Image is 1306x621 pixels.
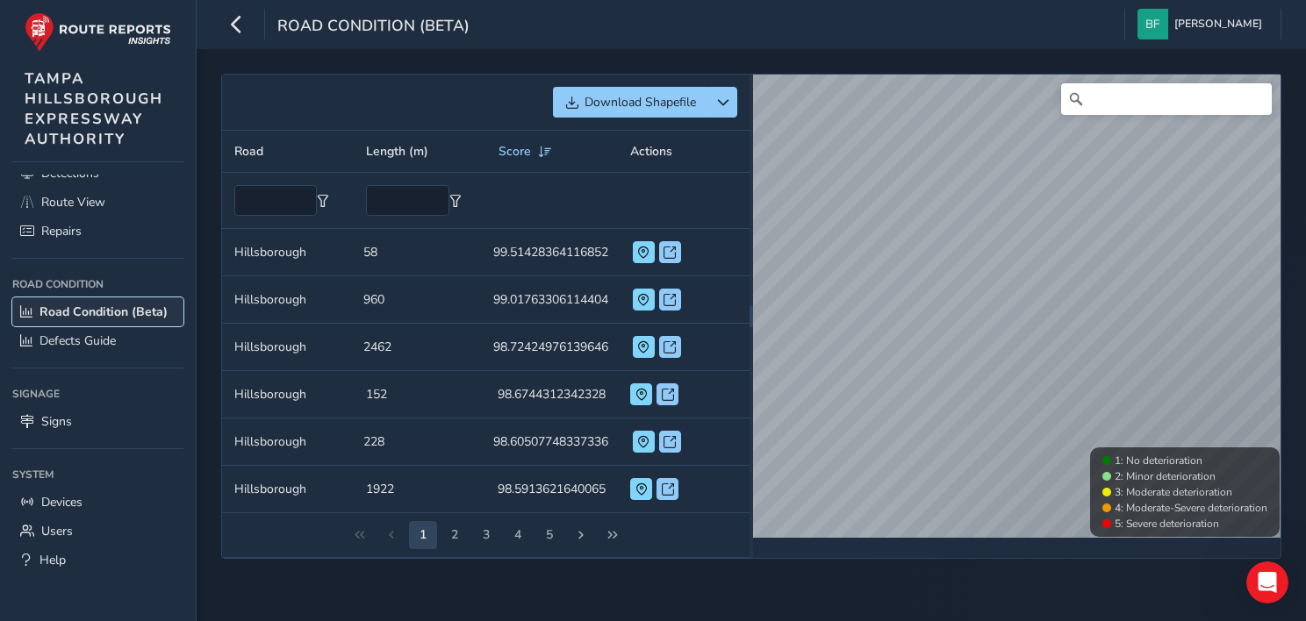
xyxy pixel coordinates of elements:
[222,324,351,371] td: Hillsborough
[354,371,485,418] td: 152
[234,143,263,160] span: Road
[111,487,126,501] button: Start recording
[28,111,274,146] div: Check out how to navigate
[317,195,329,207] button: Filter
[222,276,351,324] td: Hillsborough
[409,521,437,549] button: Page 2
[85,9,185,22] h1: Route-Reports
[1115,501,1267,515] span: 4: Moderate-Severe deterioration
[39,552,66,568] span: Help
[12,517,183,546] a: Users
[630,143,672,160] span: Actions
[351,276,480,324] td: 960
[41,494,83,510] span: Devices
[481,276,621,324] td: 99.01763306114404
[41,223,82,239] span: Repairs
[85,22,191,39] p: Active over [DATE]
[275,7,308,40] button: Home
[15,450,336,480] textarea: Message…
[12,217,183,246] a: Repairs
[12,488,183,517] a: Devices
[12,546,183,575] a: Help
[308,7,340,39] div: Close
[55,487,69,501] button: Emoji picker
[535,521,563,549] button: Page 6
[1246,561,1288,603] iframe: Intercom live chat
[27,487,41,501] button: Upload attachment
[567,521,595,549] button: Next Page
[61,130,90,144] a: here
[11,7,45,40] button: go back
[25,12,171,52] img: rr logo
[753,75,1281,538] canvas: Map
[12,461,183,488] div: System
[481,418,621,466] td: 98.60507748337336
[41,523,73,539] span: Users
[222,229,351,276] td: Hillsborough
[301,480,329,508] button: Send a message…
[25,68,163,149] span: TAMPA HILLSBOROUGH EXPRESSWAY AUTHORITY
[1061,83,1272,115] input: Search
[1115,517,1219,531] span: 5: Severe deterioration
[499,143,531,160] span: Score
[1115,453,1202,468] span: 1: No deterioration
[351,324,480,371] td: 2462
[351,229,480,276] td: 58
[1137,9,1268,39] button: [PERSON_NAME]
[441,521,469,549] button: Page 3
[222,371,354,418] td: Hillsborough
[1137,9,1168,39] img: diamond-layout
[12,407,183,436] a: Signs
[351,418,480,466] td: 228
[481,324,621,371] td: 98.72424976139646
[12,271,183,297] div: Road Condition
[83,487,97,501] button: Gif picker
[41,413,72,430] span: Signs
[222,418,351,466] td: Hillsborough
[585,94,696,111] span: Download Shapefile
[28,112,234,144] b: Route View !
[12,381,183,407] div: Signage
[354,466,485,513] td: 1922
[12,326,183,355] a: Defects Guide
[41,194,105,211] span: Route View
[599,521,627,549] button: Last Page
[472,521,500,549] button: Page 4
[1115,485,1232,499] span: 3: Moderate deterioration
[449,195,462,207] button: Filter
[1115,469,1216,483] span: 2: Minor deterioration
[481,229,621,276] td: 99.51428364116852
[14,101,337,195] div: Route-Reports says…
[39,332,116,349] span: Defects Guide
[366,143,428,160] span: Length (m)
[50,10,78,38] div: Profile image for Route-Reports
[39,303,168,320] span: Road Condition (Beta)
[12,297,183,326] a: Road Condition (Beta)
[28,160,157,170] div: Route-Reports • 9m ago
[553,87,708,118] button: Download Shapefile
[12,188,183,217] a: Route View
[222,466,354,513] td: Hillsborough
[504,521,532,549] button: Page 5
[14,101,288,156] div: Check out how to navigateRoute Viewhere!Route-Reports • 9m agoAdd reaction
[485,371,618,418] td: 98.6744312342328
[277,15,470,39] span: Road Condition (Beta)
[1174,9,1262,39] span: [PERSON_NAME]
[485,466,618,513] td: 98.5913621640065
